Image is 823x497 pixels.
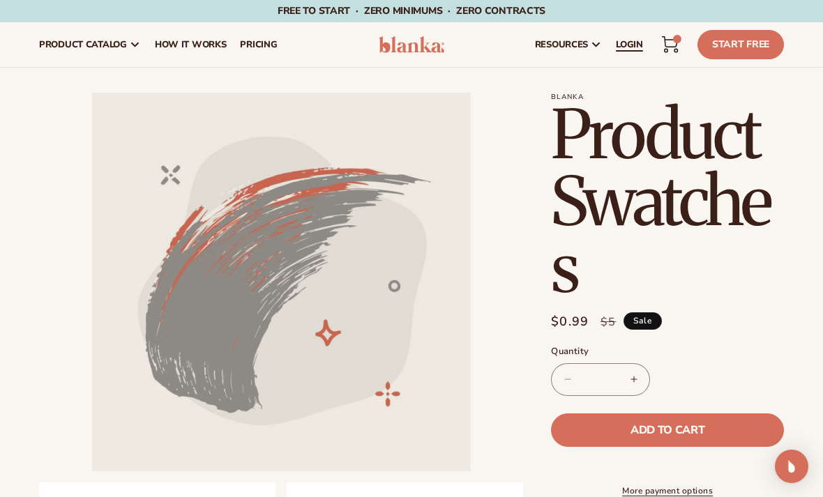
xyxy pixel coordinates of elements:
a: More payment options [551,484,784,497]
a: pricing [233,22,284,67]
a: product catalog [32,22,148,67]
a: Start Free [697,30,784,59]
h1: Product Swatches [551,101,784,302]
span: pricing [240,39,277,50]
a: LOGIN [609,22,650,67]
span: $0.99 [551,312,589,331]
span: product catalog [39,39,127,50]
span: Sale [624,312,662,330]
label: Quantity [551,345,784,359]
span: Add to cart [631,425,704,436]
div: Open Intercom Messenger [775,450,808,483]
s: $5 [601,314,617,330]
img: logo [379,36,444,53]
a: How It Works [148,22,234,67]
span: resources [535,39,588,50]
span: How It Works [155,39,227,50]
span: Free to start · ZERO minimums · ZERO contracts [278,4,545,17]
span: LOGIN [616,39,643,50]
a: resources [528,22,609,67]
button: Add to cart [551,413,784,447]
